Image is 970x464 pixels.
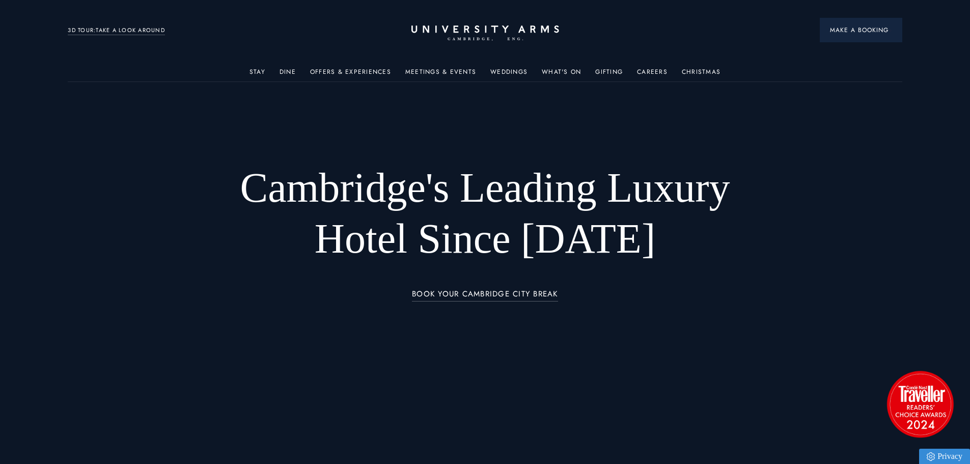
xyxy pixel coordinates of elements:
img: Privacy [927,452,935,461]
span: Make a Booking [830,25,892,35]
a: Meetings & Events [405,68,476,81]
img: image-2524eff8f0c5d55edbf694693304c4387916dea5-1501x1501-png [882,366,958,442]
a: Gifting [595,68,623,81]
a: Careers [637,68,668,81]
a: Weddings [490,68,528,81]
h1: Cambridge's Leading Luxury Hotel Since [DATE] [213,162,757,264]
a: BOOK YOUR CAMBRIDGE CITY BREAK [412,290,558,302]
button: Make a BookingArrow icon [820,18,902,42]
a: Privacy [919,449,970,464]
a: 3D TOUR:TAKE A LOOK AROUND [68,26,165,35]
a: Home [411,25,559,41]
img: Arrow icon [889,29,892,32]
a: Christmas [682,68,720,81]
a: Dine [280,68,296,81]
a: Stay [250,68,265,81]
a: Offers & Experiences [310,68,391,81]
a: What's On [542,68,581,81]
